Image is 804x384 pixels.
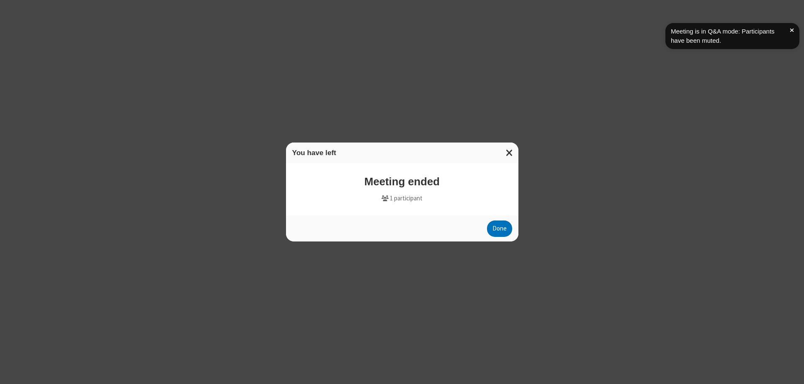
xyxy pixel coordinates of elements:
h3: You have left [292,149,512,157]
div: Meeting is in Q&A mode: Participants have been muted. [671,27,790,46]
h3: Meeting ended [316,176,488,187]
p: 1 participant [316,194,488,203]
button: Done [487,221,512,237]
button: Close modal [501,143,518,163]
